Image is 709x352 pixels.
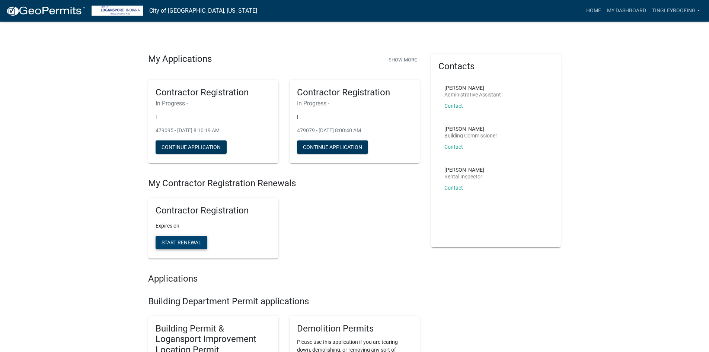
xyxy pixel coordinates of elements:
h6: In Progress - [156,100,271,107]
h4: My Contractor Registration Renewals [148,178,420,189]
button: Show More [386,54,420,66]
p: [PERSON_NAME] [444,85,501,91]
a: Home [583,4,604,18]
span: Start Renewal [162,240,201,245]
p: [PERSON_NAME] [444,126,497,131]
h5: Contacts [438,61,554,72]
wm-registration-list-section: My Contractor Registration Renewals [148,178,420,264]
h6: In Progress - [297,100,412,107]
a: tingleyroofing [649,4,703,18]
a: My Dashboard [604,4,649,18]
a: Contact [444,144,463,150]
button: Start Renewal [156,236,207,249]
a: Contact [444,103,463,109]
h5: Demolition Permits [297,323,412,334]
p: 479079 - [DATE] 8:00:40 AM [297,127,412,134]
h4: My Applications [148,54,212,65]
a: City of [GEOGRAPHIC_DATA], [US_STATE] [149,4,257,17]
h4: Applications [148,273,420,284]
p: Building Commissioner [444,133,497,138]
p: | [156,113,271,121]
h5: Contractor Registration [156,205,271,216]
button: Continue Application [297,140,368,154]
h5: Contractor Registration [297,87,412,98]
p: Rental Inspector [444,174,484,179]
p: 479095 - [DATE] 8:10:19 AM [156,127,271,134]
p: Expires on [156,222,271,230]
button: Continue Application [156,140,227,154]
a: Contact [444,185,463,191]
img: City of Logansport, Indiana [92,6,143,16]
h5: Contractor Registration [156,87,271,98]
h4: Building Department Permit applications [148,296,420,307]
p: [PERSON_NAME] [444,167,484,172]
p: Administrative Assistant [444,92,501,97]
p: | [297,113,412,121]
